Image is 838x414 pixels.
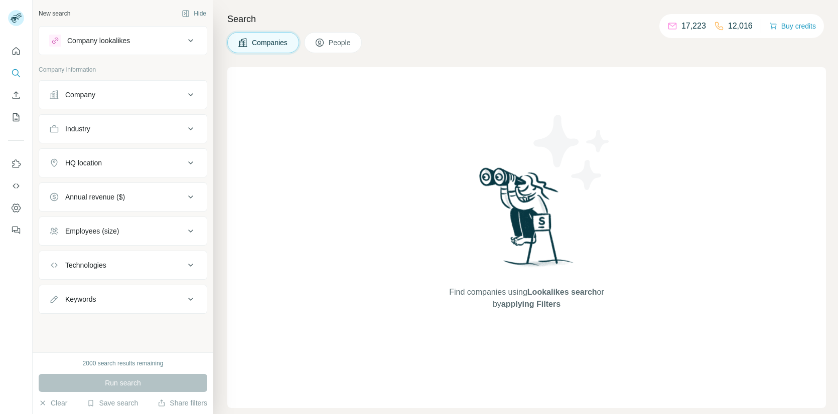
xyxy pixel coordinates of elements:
[8,108,24,126] button: My lists
[158,398,207,408] button: Share filters
[8,155,24,173] button: Use Surfe on LinkedIn
[8,221,24,239] button: Feedback
[65,226,119,236] div: Employees (size)
[475,165,579,277] img: Surfe Illustration - Woman searching with binoculars
[39,185,207,209] button: Annual revenue ($)
[39,29,207,53] button: Company lookalikes
[446,286,607,310] span: Find companies using or by
[39,83,207,107] button: Company
[87,398,138,408] button: Save search
[252,38,289,48] span: Companies
[39,65,207,74] p: Company information
[83,359,164,368] div: 2000 search results remaining
[65,90,95,100] div: Company
[227,12,826,26] h4: Search
[527,107,617,197] img: Surfe Illustration - Stars
[65,294,96,304] div: Keywords
[329,38,352,48] span: People
[8,199,24,217] button: Dashboard
[39,151,207,175] button: HQ location
[65,192,125,202] div: Annual revenue ($)
[8,177,24,195] button: Use Surfe API
[769,19,816,33] button: Buy credits
[39,117,207,141] button: Industry
[39,9,70,18] div: New search
[728,20,753,32] p: 12,016
[67,36,130,46] div: Company lookalikes
[39,219,207,243] button: Employees (size)
[8,64,24,82] button: Search
[39,398,67,408] button: Clear
[65,158,102,168] div: HQ location
[8,42,24,60] button: Quick start
[65,124,90,134] div: Industry
[39,287,207,311] button: Keywords
[501,300,561,308] span: applying Filters
[681,20,706,32] p: 17,223
[65,260,106,270] div: Technologies
[8,86,24,104] button: Enrich CSV
[39,253,207,277] button: Technologies
[527,288,597,296] span: Lookalikes search
[175,6,213,21] button: Hide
